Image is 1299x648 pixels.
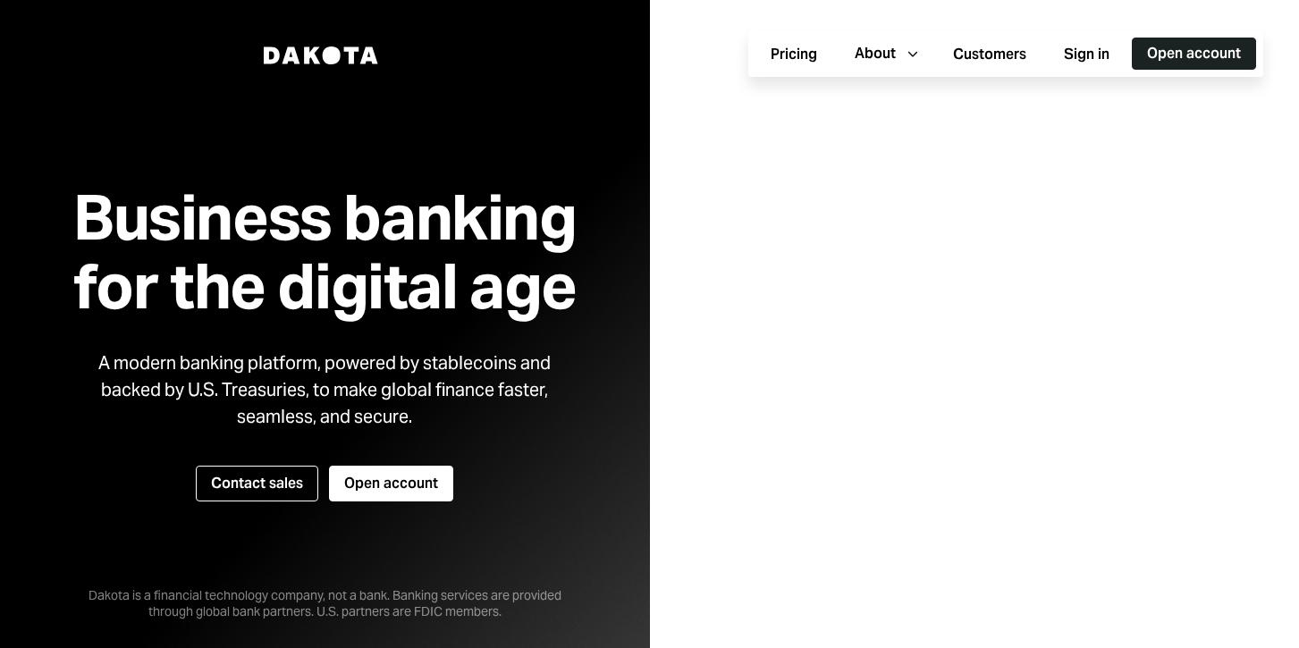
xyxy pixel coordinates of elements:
[839,38,931,70] button: About
[938,38,1042,71] button: Customers
[855,44,896,63] div: About
[329,466,453,501] button: Open account
[56,559,593,619] div: Dakota is a financial technology company, not a bank. Banking services are provided through globa...
[755,38,832,71] button: Pricing
[196,466,318,501] button: Contact sales
[51,183,598,321] h1: Business banking for the digital age
[1049,37,1125,72] a: Sign in
[938,37,1042,72] a: Customers
[83,349,566,430] div: A modern banking platform, powered by stablecoins and backed by U.S. Treasuries, to make global f...
[1049,38,1125,71] button: Sign in
[755,37,832,72] a: Pricing
[1132,38,1256,70] button: Open account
